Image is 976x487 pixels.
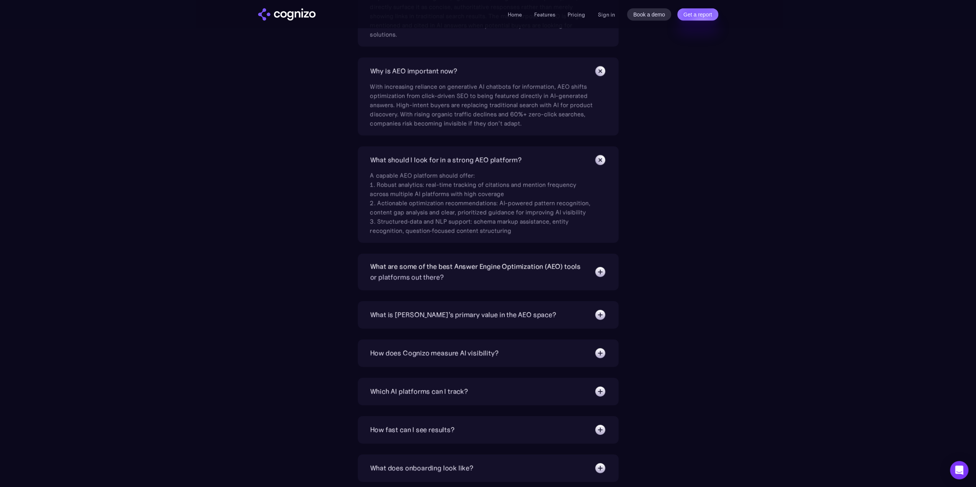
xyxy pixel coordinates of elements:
div: What is [PERSON_NAME]’s primary value in the AEO space? [370,310,556,320]
a: Home [508,11,522,18]
div: What does onboarding look like? [370,463,473,474]
a: Book a demo [627,8,671,21]
img: cognizo logo [258,8,316,21]
div: With increasing reliance on generative AI chatbots for information, AEO shifts optimization from ... [370,77,593,128]
div: Open Intercom Messenger [950,461,968,479]
div: What are some of the best Answer Engine Optimization (AEO) tools or platforms out there? [370,261,586,283]
div: What should I look for in a strong AEO platform? [370,155,522,166]
div: A capable AEO platform should offer: 1. Robust analytics: real-time tracking of citations and men... [370,166,593,235]
div: How does Cognizo measure AI visibility? [370,348,499,359]
a: Features [534,11,555,18]
div: Why is AEO important now? [370,66,458,77]
div: Which AI platforms can I track? [370,386,468,397]
div: How fast can I see results? [370,425,454,435]
a: home [258,8,316,21]
a: Pricing [568,11,585,18]
a: Get a report [677,8,718,21]
a: Sign in [597,10,615,19]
